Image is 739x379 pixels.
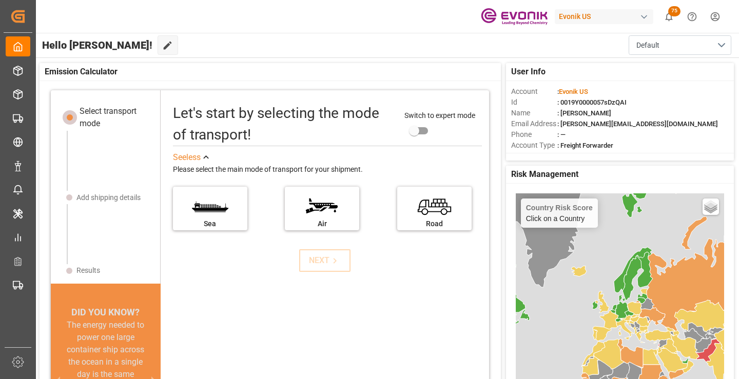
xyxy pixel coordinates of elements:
span: Emission Calculator [45,66,118,78]
div: Select transport mode [80,105,153,130]
div: Road [402,218,466,229]
span: Email Address [511,118,557,129]
span: : [PERSON_NAME] [557,109,611,117]
span: Hello [PERSON_NAME]! [42,35,152,55]
span: Evonik US [559,88,588,95]
div: Results [76,265,100,276]
span: Risk Management [511,168,578,181]
h4: Country Risk Score [526,204,593,212]
button: Evonik US [555,7,657,26]
img: Evonik-brand-mark-Deep-Purple-RGB.jpeg_1700498283.jpeg [481,8,548,26]
div: Air [290,218,354,229]
div: DID YOU KNOW? [51,305,161,319]
span: : Freight Forwarder [557,142,613,149]
div: Please select the main mode of transport for your shipment. [173,164,482,176]
div: Let's start by selecting the mode of transport! [173,103,395,146]
a: Layers [703,198,719,215]
span: : [PERSON_NAME][EMAIL_ADDRESS][DOMAIN_NAME] [557,120,718,128]
span: Account Type [511,140,557,151]
div: Click on a Country [526,204,593,223]
div: Sea [178,218,242,229]
span: Phone [511,129,557,140]
button: Help Center [680,5,704,28]
span: Id [511,97,557,108]
span: Default [636,40,659,51]
button: show 75 new notifications [657,5,680,28]
span: User Info [511,66,546,78]
button: NEXT [299,249,351,272]
span: Switch to expert mode [404,111,475,119]
div: See less [173,151,201,164]
span: 75 [668,6,680,16]
div: Add shipping details [76,192,141,203]
span: : [557,88,588,95]
span: : — [557,131,566,138]
div: NEXT [309,254,340,267]
span: Name [511,108,557,118]
span: Account [511,86,557,97]
button: open menu [629,35,731,55]
span: : 0019Y0000057sDzQAI [557,98,627,106]
div: Evonik US [555,9,653,24]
